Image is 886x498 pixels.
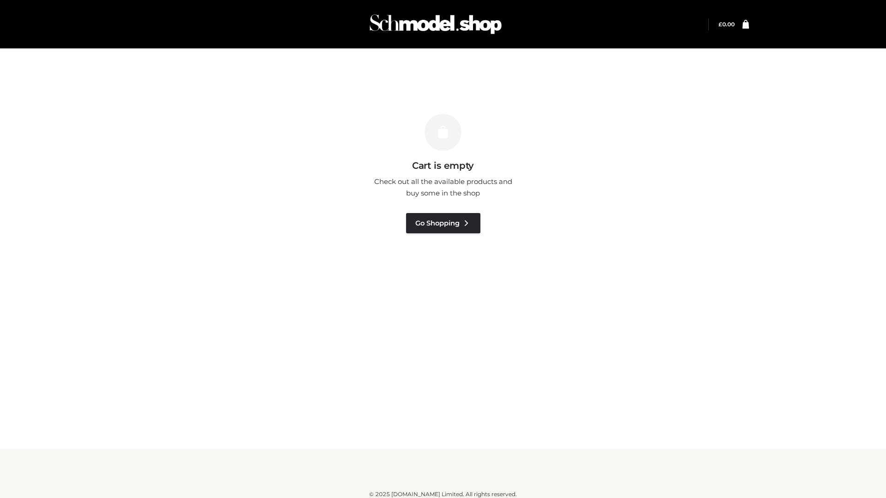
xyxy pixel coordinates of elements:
[718,21,735,28] bdi: 0.00
[718,21,722,28] span: £
[406,213,480,233] a: Go Shopping
[369,176,517,199] p: Check out all the available products and buy some in the shop
[158,160,728,171] h3: Cart is empty
[366,6,505,42] img: Schmodel Admin 964
[718,21,735,28] a: £0.00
